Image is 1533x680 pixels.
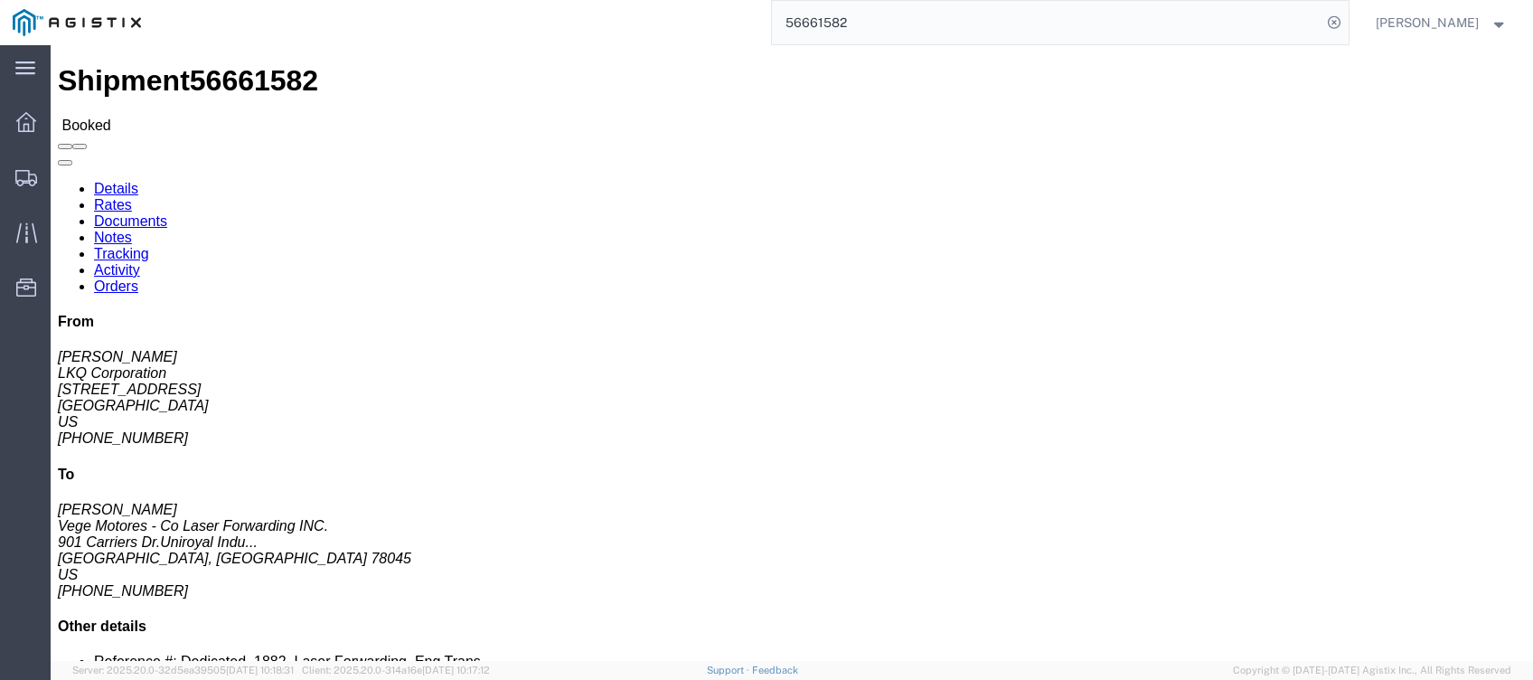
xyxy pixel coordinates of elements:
[1375,12,1509,33] button: [PERSON_NAME]
[752,665,798,675] a: Feedback
[302,665,490,675] span: Client: 2025.20.0-314a16e
[226,665,294,675] span: [DATE] 10:18:31
[13,9,141,36] img: logo
[707,665,752,675] a: Support
[1376,13,1479,33] span: Jorge Hinojosa
[1233,663,1511,678] span: Copyright © [DATE]-[DATE] Agistix Inc., All Rights Reserved
[422,665,490,675] span: [DATE] 10:17:12
[51,45,1533,661] iframe: FS Legacy Container
[772,1,1321,44] input: Search for shipment number, reference number
[72,665,294,675] span: Server: 2025.20.0-32d5ea39505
